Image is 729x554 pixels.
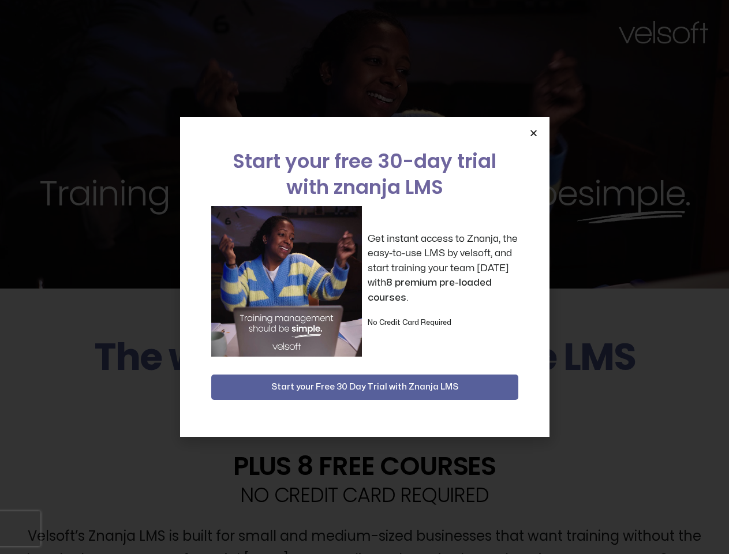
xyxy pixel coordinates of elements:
[529,129,538,137] a: Close
[368,278,492,302] strong: 8 premium pre-loaded courses
[368,231,518,305] p: Get instant access to Znanja, the easy-to-use LMS by velsoft, and start training your team [DATE]...
[271,380,458,394] span: Start your Free 30 Day Trial with Znanja LMS
[211,375,518,400] button: Start your Free 30 Day Trial with Znanja LMS
[211,148,518,200] h2: Start your free 30-day trial with znanja LMS
[368,319,451,326] strong: No Credit Card Required
[211,206,362,357] img: a woman sitting at her laptop dancing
